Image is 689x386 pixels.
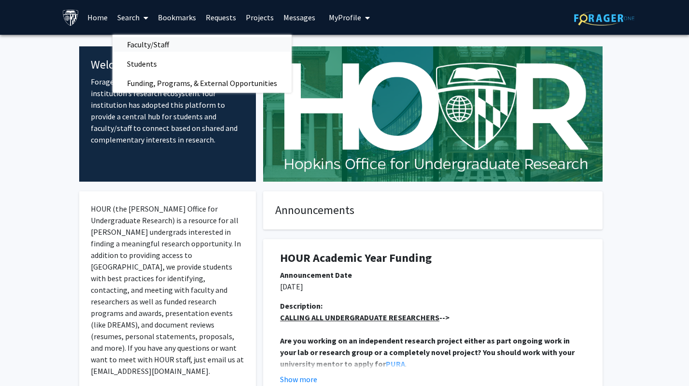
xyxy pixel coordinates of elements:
[280,269,586,281] div: Announcement Date
[112,35,183,54] span: Faculty/Staff
[112,37,292,52] a: Faculty/Staff
[91,76,245,145] p: ForagerOne provides an entry point into our institution’s research ecosystem. Your institution ha...
[329,13,361,22] span: My Profile
[91,58,245,72] h4: Welcome to ForagerOne
[574,11,634,26] img: ForagerOne Logo
[112,73,292,93] span: Funding, Programs, & External Opportunities
[275,203,591,217] h4: Announcements
[279,0,320,34] a: Messages
[280,335,586,370] p: .
[280,336,576,369] strong: Are you working on an independent research project either as part ongoing work in your lab or res...
[62,9,79,26] img: Johns Hopkins University Logo
[112,54,171,73] span: Students
[7,343,41,379] iframe: Chat
[280,300,586,312] div: Description:
[280,251,586,265] h1: HOUR Academic Year Funding
[280,313,450,322] strong: -->
[112,0,153,34] a: Search
[112,57,292,71] a: Students
[280,281,586,292] p: [DATE]
[263,46,603,182] img: Cover Image
[91,203,245,377] p: HOUR (the [PERSON_NAME] Office for Undergraduate Research) is a resource for all [PERSON_NAME] un...
[280,373,317,385] button: Show more
[83,0,112,34] a: Home
[280,313,439,322] u: CALLING ALL UNDERGRADUATE RESEARCHERS
[386,359,405,369] a: PURA
[153,0,201,34] a: Bookmarks
[201,0,241,34] a: Requests
[112,76,292,90] a: Funding, Programs, & External Opportunities
[241,0,279,34] a: Projects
